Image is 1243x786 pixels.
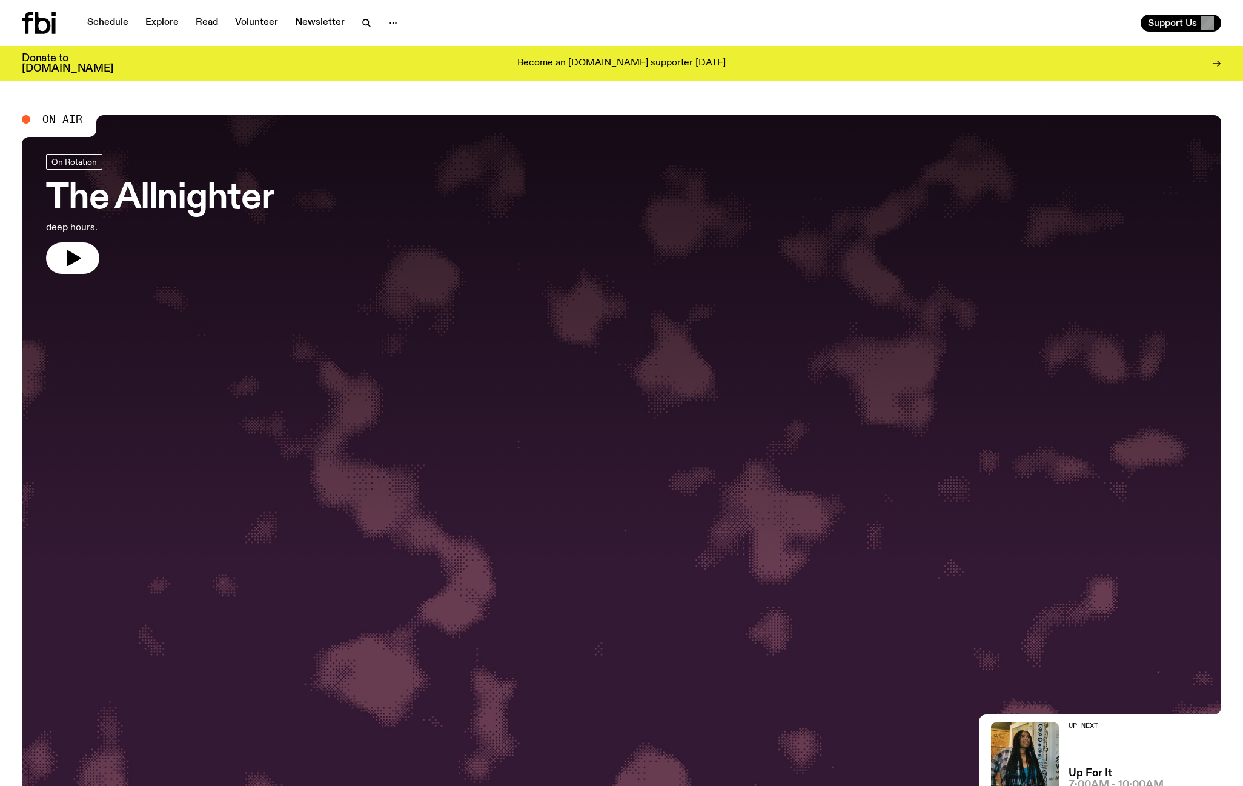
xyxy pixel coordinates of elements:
[46,182,274,216] h3: The Allnighter
[1141,15,1221,32] button: Support Us
[46,221,274,235] p: deep hours.
[1148,18,1197,28] span: Support Us
[46,154,102,170] a: On Rotation
[46,154,274,274] a: The Allnighterdeep hours.
[138,15,186,32] a: Explore
[1069,768,1112,779] a: Up For It
[1069,722,1164,729] h2: Up Next
[517,58,726,69] p: Become an [DOMAIN_NAME] supporter [DATE]
[51,157,97,166] span: On Rotation
[288,15,352,32] a: Newsletter
[188,15,225,32] a: Read
[42,114,82,125] span: On Air
[22,53,113,74] h3: Donate to [DOMAIN_NAME]
[228,15,285,32] a: Volunteer
[80,15,136,32] a: Schedule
